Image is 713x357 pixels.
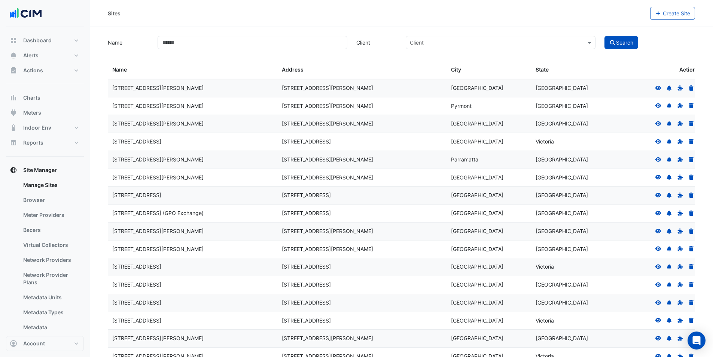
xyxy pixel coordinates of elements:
[112,263,273,271] div: [STREET_ADDRESS]
[23,139,43,146] span: Reports
[282,263,442,271] div: [STREET_ADDRESS]
[10,94,17,102] app-icon: Charts
[688,332,706,350] div: Open Intercom Messenger
[688,120,695,127] a: Delete Site
[451,102,527,111] div: Pyrmont
[23,340,45,347] span: Account
[23,94,40,102] span: Charts
[282,191,442,200] div: [STREET_ADDRESS]
[282,245,442,254] div: [STREET_ADDRESS][PERSON_NAME]
[536,84,611,93] div: [GEOGRAPHIC_DATA]
[112,299,273,307] div: [STREET_ADDRESS]
[604,36,638,49] button: Search
[112,245,273,254] div: [STREET_ADDRESS][PERSON_NAME]
[282,173,442,182] div: [STREET_ADDRESS][PERSON_NAME]
[23,37,52,44] span: Dashboard
[6,63,84,78] button: Actions
[536,263,611,271] div: Victoria
[17,305,84,320] a: Metadata Types
[451,155,527,164] div: Parramatta
[536,245,611,254] div: [GEOGRAPHIC_DATA]
[282,137,442,146] div: [STREET_ADDRESS]
[17,223,84,238] a: Bacers
[17,290,84,305] a: Metadata Units
[112,119,273,128] div: [STREET_ADDRESS][PERSON_NAME]
[451,317,527,325] div: [GEOGRAPHIC_DATA]
[23,109,41,117] span: Meters
[663,10,690,16] span: Create Site
[451,209,527,218] div: [GEOGRAPHIC_DATA]
[112,317,273,325] div: [STREET_ADDRESS]
[10,139,17,146] app-icon: Reports
[688,156,695,163] a: Delete Site
[112,334,273,343] div: [STREET_ADDRESS][PERSON_NAME]
[112,102,273,111] div: [STREET_ADDRESS][PERSON_NAME]
[688,281,695,288] a: Delete Site
[688,246,695,252] a: Delete Site
[536,173,611,182] div: [GEOGRAPHIC_DATA]
[536,209,611,218] div: [GEOGRAPHIC_DATA]
[451,281,527,289] div: [GEOGRAPHIC_DATA]
[17,208,84,223] a: Meter Providers
[688,85,695,91] a: Delete Site
[282,299,442,307] div: [STREET_ADDRESS]
[688,299,695,306] a: Delete Site
[536,299,611,307] div: [GEOGRAPHIC_DATA]
[10,124,17,131] app-icon: Indoor Env
[112,84,273,93] div: [STREET_ADDRESS][PERSON_NAME]
[17,320,84,335] a: Metadata
[451,299,527,307] div: [GEOGRAPHIC_DATA]
[688,138,695,145] a: Delete Site
[112,191,273,200] div: [STREET_ADDRESS]
[112,155,273,164] div: [STREET_ADDRESS][PERSON_NAME]
[451,334,527,343] div: [GEOGRAPHIC_DATA]
[6,90,84,105] button: Charts
[451,173,527,182] div: [GEOGRAPHIC_DATA]
[282,102,442,111] div: [STREET_ADDRESS][PERSON_NAME]
[536,137,611,146] div: Victoria
[688,263,695,270] a: Delete Site
[112,173,273,182] div: [STREET_ADDRESS][PERSON_NAME]
[282,66,304,73] span: Address
[6,105,84,120] button: Meters
[282,281,442,289] div: [STREET_ADDRESS]
[17,335,84,350] a: Meters
[451,137,527,146] div: [GEOGRAPHIC_DATA]
[282,227,442,236] div: [STREET_ADDRESS][PERSON_NAME]
[10,109,17,117] app-icon: Meters
[282,209,442,218] div: [STREET_ADDRESS]
[23,67,43,74] span: Actions
[650,7,695,20] button: Create Site
[23,52,39,59] span: Alerts
[17,178,84,193] a: Manage Sites
[536,119,611,128] div: [GEOGRAPHIC_DATA]
[282,317,442,325] div: [STREET_ADDRESS]
[688,317,695,324] a: Delete Site
[536,102,611,111] div: [GEOGRAPHIC_DATA]
[6,48,84,63] button: Alerts
[451,245,527,254] div: [GEOGRAPHIC_DATA]
[112,281,273,289] div: [STREET_ADDRESS]
[112,66,127,73] span: Name
[10,37,17,44] app-icon: Dashboard
[688,103,695,109] a: Delete Site
[112,209,273,218] div: [STREET_ADDRESS] (GPO Exchange)
[536,281,611,289] div: [GEOGRAPHIC_DATA]
[103,36,153,49] label: Name
[17,267,84,290] a: Network Provider Plans
[536,334,611,343] div: [GEOGRAPHIC_DATA]
[10,67,17,74] app-icon: Actions
[282,84,442,93] div: [STREET_ADDRESS][PERSON_NAME]
[17,238,84,252] a: Virtual Collectors
[282,155,442,164] div: [STREET_ADDRESS][PERSON_NAME]
[6,163,84,178] button: Site Manager
[451,227,527,236] div: [GEOGRAPHIC_DATA]
[451,191,527,200] div: [GEOGRAPHIC_DATA]
[23,124,51,131] span: Indoor Env
[6,120,84,135] button: Indoor Env
[536,317,611,325] div: Victoria
[282,119,442,128] div: [STREET_ADDRESS][PERSON_NAME]
[536,227,611,236] div: [GEOGRAPHIC_DATA]
[17,193,84,208] a: Browser
[10,52,17,59] app-icon: Alerts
